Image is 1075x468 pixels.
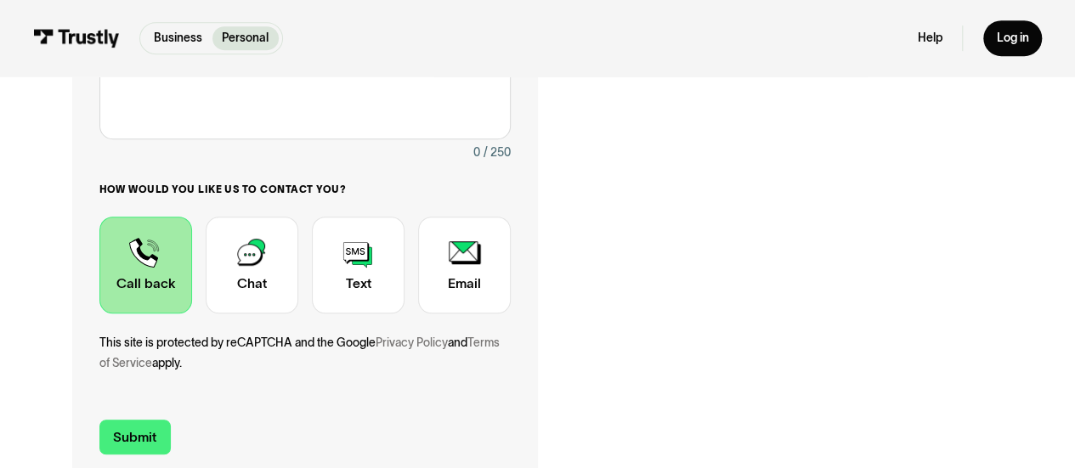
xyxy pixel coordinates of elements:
[144,26,212,50] a: Business
[99,336,500,369] a: Terms of Service
[33,29,120,47] img: Trustly Logo
[99,183,512,196] label: How would you like us to contact you?
[222,30,269,48] p: Personal
[996,31,1028,46] div: Log in
[473,143,480,162] div: 0
[99,420,171,454] input: Submit
[99,333,512,373] div: This site is protected by reCAPTCHA and the Google and apply.
[918,31,942,46] a: Help
[983,20,1042,55] a: Log in
[376,336,448,349] a: Privacy Policy
[212,26,279,50] a: Personal
[484,143,511,162] div: / 250
[154,30,202,48] p: Business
